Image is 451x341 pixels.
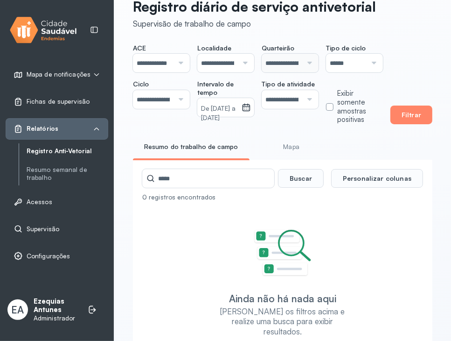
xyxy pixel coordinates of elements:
span: Tipo de ciclo [326,44,366,52]
img: logo.svg [10,15,77,45]
a: Acessos [14,197,100,206]
span: Intervalo de tempo [197,80,254,96]
a: Resumo semanal de trabalho [27,164,108,184]
span: Acessos [27,198,52,206]
a: Mapa [257,139,326,155]
span: Fichas de supervisão [27,98,90,106]
a: Configurações [14,251,100,261]
p: Ezequias Antunes [34,297,78,315]
div: Supervisão de trabalho de campo [133,19,376,28]
span: Configurações [27,252,70,260]
span: EA [12,304,24,316]
span: Quarteirão [262,44,294,52]
a: Registro Anti-Vetorial [27,145,108,157]
div: 0 registros encontrados [142,193,324,201]
span: Localidade [197,44,231,52]
img: Imagem de Empty State [254,229,312,277]
span: Tipo de atividade [262,80,315,88]
span: ACE [133,44,146,52]
div: Ainda não há nada aqui [229,292,336,305]
a: Resumo do trabalho de campo [133,139,250,155]
span: Personalizar colunas [343,174,411,183]
button: Filtrar [390,106,432,124]
span: Relatórios [27,125,58,133]
span: Mapa de notificações [27,71,90,78]
a: Supervisão [14,224,100,234]
button: Buscar [278,169,324,188]
a: Resumo semanal de trabalho [27,166,108,182]
div: [PERSON_NAME] os filtros acima e realize uma busca para exibir resultados. [217,306,348,336]
span: Supervisão [27,225,59,233]
p: Administrador [34,314,78,322]
span: Ciclo [133,80,149,88]
label: Exibir somente amostras positivas [337,89,383,124]
small: De [DATE] a [DATE] [201,104,238,123]
a: Registro Anti-Vetorial [27,147,108,155]
a: Fichas de supervisão [14,97,100,107]
button: Personalizar colunas [331,169,423,188]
